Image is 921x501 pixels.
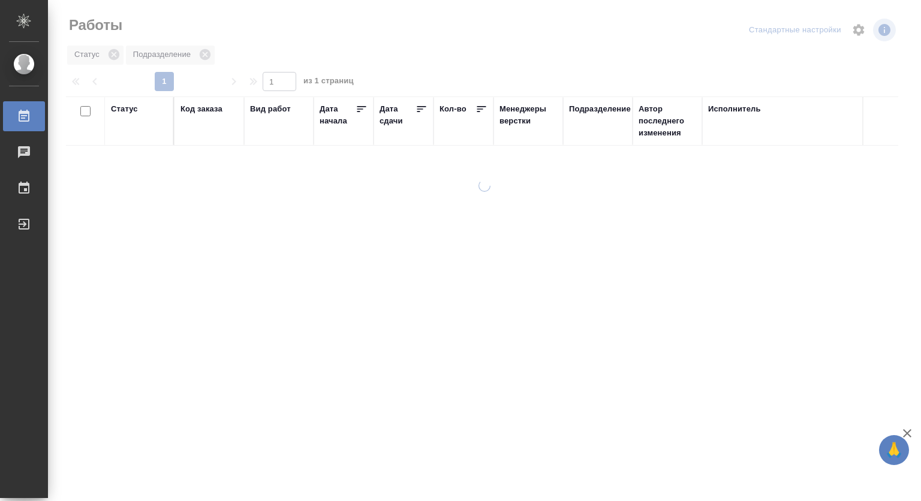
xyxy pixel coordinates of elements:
span: 🙏 [884,437,904,463]
div: Дата начала [320,103,356,127]
div: Подразделение [569,103,631,115]
button: 🙏 [879,435,909,465]
div: Вид работ [250,103,291,115]
div: Статус [111,103,138,115]
div: Кол-во [440,103,466,115]
div: Исполнитель [708,103,761,115]
div: Менеджеры верстки [499,103,557,127]
div: Код заказа [180,103,222,115]
div: Дата сдачи [380,103,416,127]
div: Автор последнего изменения [639,103,696,139]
